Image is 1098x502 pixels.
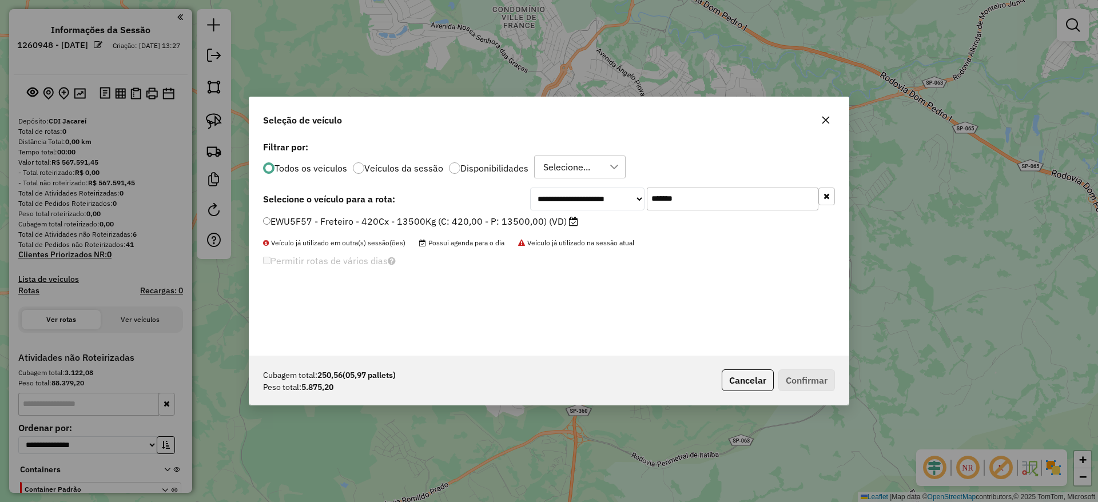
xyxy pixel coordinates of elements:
span: Cubagem total: [263,369,317,381]
label: Filtrar por: [263,140,835,154]
i: Possui agenda para o dia [569,217,578,226]
span: Veículo já utilizado em outra(s) sessão(ões) [263,238,405,247]
input: Permitir rotas de vários dias [263,257,270,264]
label: EWU5F57 - Freteiro - 420Cx - 13500Kg (C: 420,00 - P: 13500,00) (VD) [263,214,578,228]
input: EWU5F57 - Freteiro - 420Cx - 13500Kg (C: 420,00 - P: 13500,00) (VD) [263,217,270,225]
label: Veículos da sessão [364,164,443,173]
span: Seleção de veículo [263,113,342,127]
i: Selecione pelo menos um veículo [388,256,396,265]
strong: 5.875,20 [301,381,333,393]
span: Possui agenda para o dia [419,238,504,247]
div: Selecione... [539,156,594,178]
strong: Selecione o veículo para a rota: [263,193,395,205]
label: Disponibilidades [460,164,528,173]
strong: 250,56 [317,369,396,381]
span: Peso total: [263,381,301,393]
span: Veículo já utilizado na sessão atual [518,238,634,247]
label: Permitir rotas de vários dias [263,250,396,272]
span: (05,97 pallets) [343,370,396,380]
button: Cancelar [722,369,774,391]
label: Todos os veiculos [274,164,347,173]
